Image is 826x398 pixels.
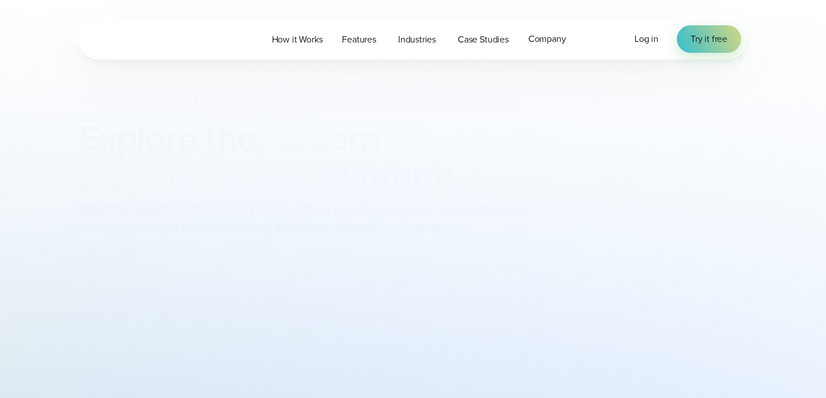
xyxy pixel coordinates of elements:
[691,32,727,46] span: Try it free
[528,32,566,46] span: Company
[398,33,436,47] span: Industries
[342,33,376,47] span: Features
[272,33,323,47] span: How it Works
[448,28,519,51] a: Case Studies
[634,32,659,46] a: Log in
[262,28,333,51] a: How it Works
[677,25,741,53] a: Try it free
[634,32,659,45] span: Log in
[458,33,509,47] span: Case Studies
